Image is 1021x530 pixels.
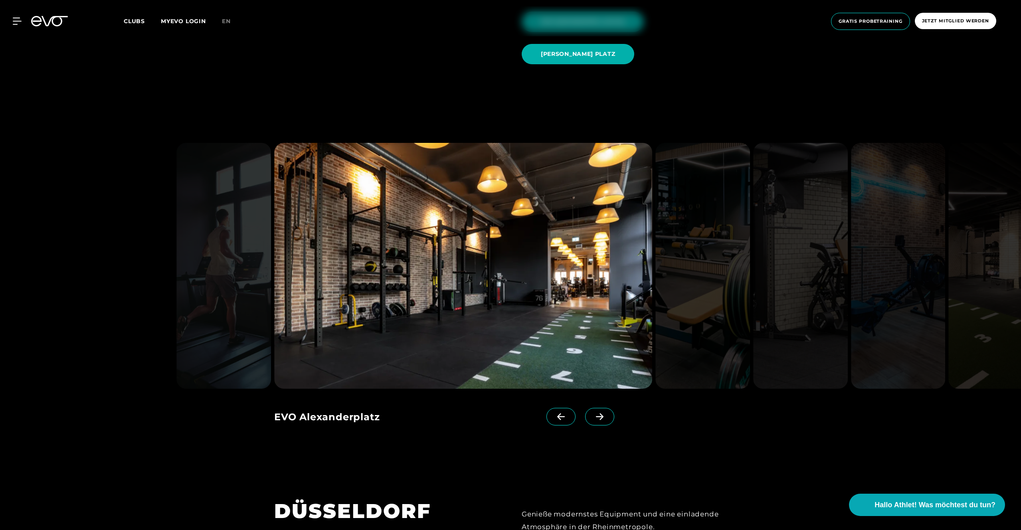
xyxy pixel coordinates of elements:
a: Gratis Probetraining [829,13,912,30]
span: en [222,18,231,25]
span: Jetzt Mitglied werden [922,18,989,24]
a: MYEVO LOGIN [161,18,206,25]
a: [PERSON_NAME] PLATZ [522,38,637,70]
span: Hallo Athlet! Was möchtest du tun? [875,500,995,510]
span: Gratis Probetraining [839,18,902,25]
button: Hallo Athlet! Was möchtest du tun? [849,494,1005,516]
a: Clubs [124,17,161,25]
h1: DÜSSELDORF [274,498,499,524]
a: en [222,17,240,26]
img: evofitness [274,143,652,389]
img: evofitness [851,143,946,389]
img: evofitness [176,143,271,389]
img: evofitness [655,143,750,389]
img: evofitness [753,143,848,389]
span: [PERSON_NAME] PLATZ [541,50,615,58]
a: Jetzt Mitglied werden [912,13,999,30]
span: Clubs [124,18,145,25]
